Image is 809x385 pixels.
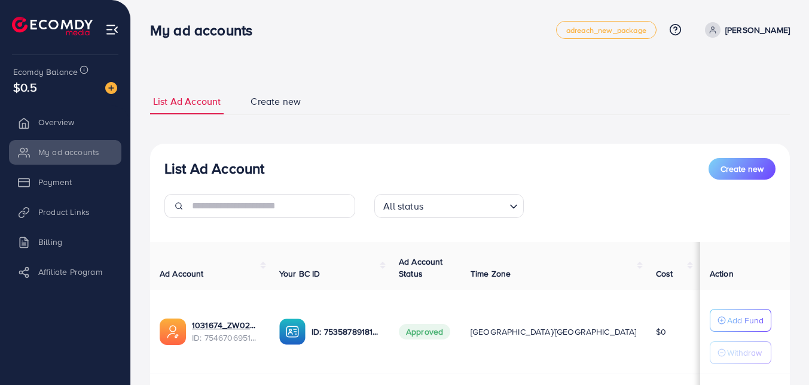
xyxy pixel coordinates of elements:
span: Ecomdy Balance [13,66,78,78]
span: Ad Account Status [399,256,443,280]
p: ID: 7535878918117670930 [312,325,380,339]
img: logo [12,17,93,35]
a: [PERSON_NAME] [700,22,790,38]
span: Ad Account [160,268,204,280]
span: Action [710,268,734,280]
span: $0.5 [13,78,38,96]
img: ic-ba-acc.ded83a64.svg [279,319,306,345]
h3: List Ad Account [164,160,264,177]
p: [PERSON_NAME] [725,23,790,37]
a: adreach_new_package [556,21,657,39]
span: ID: 7546706951745568775 [192,332,260,344]
button: Create new [709,158,776,180]
span: $0 [656,326,666,338]
span: Cost [656,268,673,280]
span: adreach_new_package [566,26,646,34]
div: Search for option [374,194,524,218]
p: Add Fund [727,313,764,328]
img: menu [105,23,119,37]
span: List Ad Account [153,95,221,108]
span: Approved [399,324,450,339]
img: ic-ads-acc.e4c84228.svg [160,319,186,345]
span: Your BC ID [279,268,320,280]
img: image [105,82,117,94]
span: Create new [251,95,301,108]
a: 1031674_ZW02_1757105369245 [192,319,260,331]
p: Withdraw [727,345,762,360]
span: [GEOGRAPHIC_DATA]/[GEOGRAPHIC_DATA] [471,326,637,338]
div: <span class='underline'>1031674_ZW02_1757105369245</span></br>7546706951745568775 [192,319,260,344]
input: Search for option [427,195,505,215]
span: Time Zone [471,268,511,280]
button: Withdraw [710,341,771,364]
span: All status [381,198,426,215]
span: Create new [721,163,764,175]
button: Add Fund [710,309,771,332]
h3: My ad accounts [150,22,262,39]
